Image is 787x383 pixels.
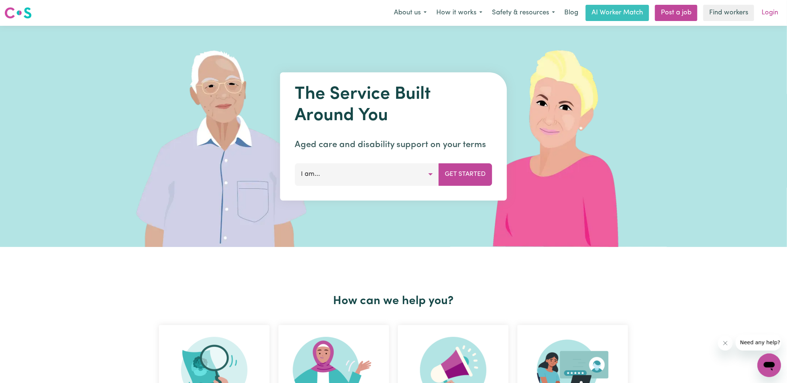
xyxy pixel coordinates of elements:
h2: How can we help you? [155,294,632,308]
img: Careseekers logo [4,6,32,20]
a: Find workers [703,5,754,21]
iframe: Message from company [736,334,781,351]
iframe: Button to launch messaging window [757,354,781,377]
a: Post a job [655,5,697,21]
a: Blog [560,5,583,21]
button: How it works [431,5,487,21]
button: Safety & resources [487,5,560,21]
button: About us [389,5,431,21]
p: Aged care and disability support on your terms [295,138,492,152]
a: Careseekers logo [4,4,32,21]
button: I am... [295,163,439,185]
iframe: Close message [718,336,733,351]
h1: The Service Built Around You [295,84,492,126]
a: Login [757,5,783,21]
button: Get Started [439,163,492,185]
a: AI Worker Match [586,5,649,21]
